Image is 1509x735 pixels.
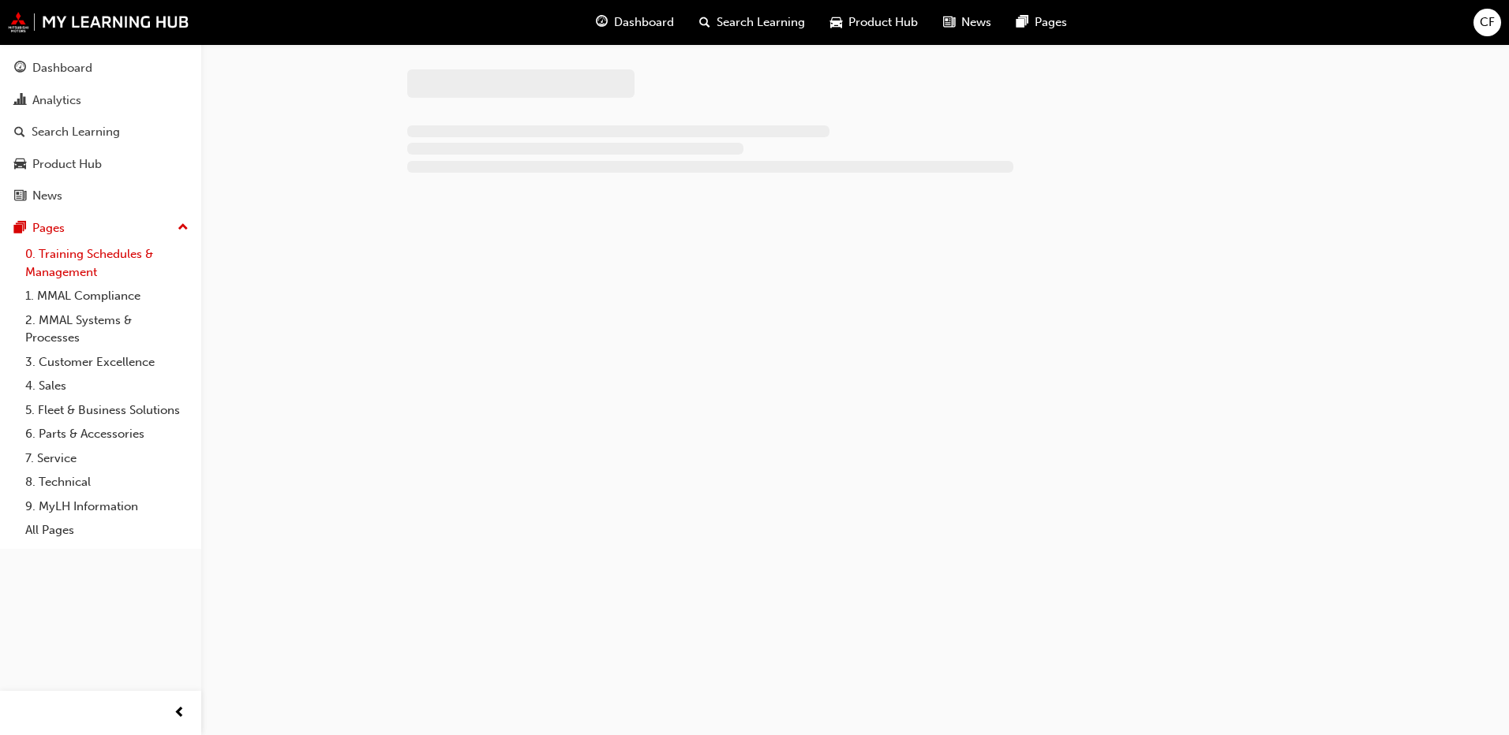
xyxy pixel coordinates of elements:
span: News [961,13,991,32]
a: 0. Training Schedules & Management [19,242,195,284]
a: 6. Parts & Accessories [19,422,195,446]
a: 3. Customer Excellence [19,350,195,375]
a: Analytics [6,86,195,115]
span: pages-icon [14,222,26,236]
span: guage-icon [596,13,608,32]
span: prev-icon [174,703,185,723]
a: 7. Service [19,446,195,471]
span: guage-icon [14,62,26,76]
a: Product Hub [6,150,195,179]
a: 4. Sales [19,374,195,398]
a: News [6,181,195,211]
span: Pages [1035,13,1067,32]
div: News [32,187,62,205]
span: Search Learning [717,13,805,32]
div: Product Hub [32,155,102,173]
span: news-icon [14,189,26,203]
span: car-icon [830,13,842,32]
span: Dashboard [614,13,674,32]
button: CF [1473,9,1501,36]
a: guage-iconDashboard [583,6,687,39]
a: car-iconProduct Hub [818,6,930,39]
span: search-icon [699,13,710,32]
button: Pages [6,214,195,243]
a: All Pages [19,518,195,543]
a: 9. MyLH Information [19,494,195,519]
span: CF [1480,13,1495,32]
div: Search Learning [32,123,120,141]
img: mmal [8,12,189,32]
a: news-iconNews [930,6,1004,39]
a: pages-iconPages [1004,6,1080,39]
div: Pages [32,219,65,237]
a: search-iconSearch Learning [687,6,818,39]
div: Analytics [32,91,81,110]
span: chart-icon [14,94,26,108]
a: 8. Technical [19,470,195,494]
span: car-icon [14,158,26,172]
button: DashboardAnalyticsSearch LearningProduct HubNews [6,50,195,214]
span: news-icon [943,13,955,32]
a: 5. Fleet & Business Solutions [19,398,195,423]
a: 1. MMAL Compliance [19,284,195,308]
span: search-icon [14,125,25,140]
a: Search Learning [6,118,195,147]
div: Dashboard [32,59,92,77]
span: pages-icon [1017,13,1028,32]
a: Dashboard [6,54,195,83]
span: Product Hub [848,13,918,32]
a: 2. MMAL Systems & Processes [19,308,195,350]
span: up-icon [178,218,189,238]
